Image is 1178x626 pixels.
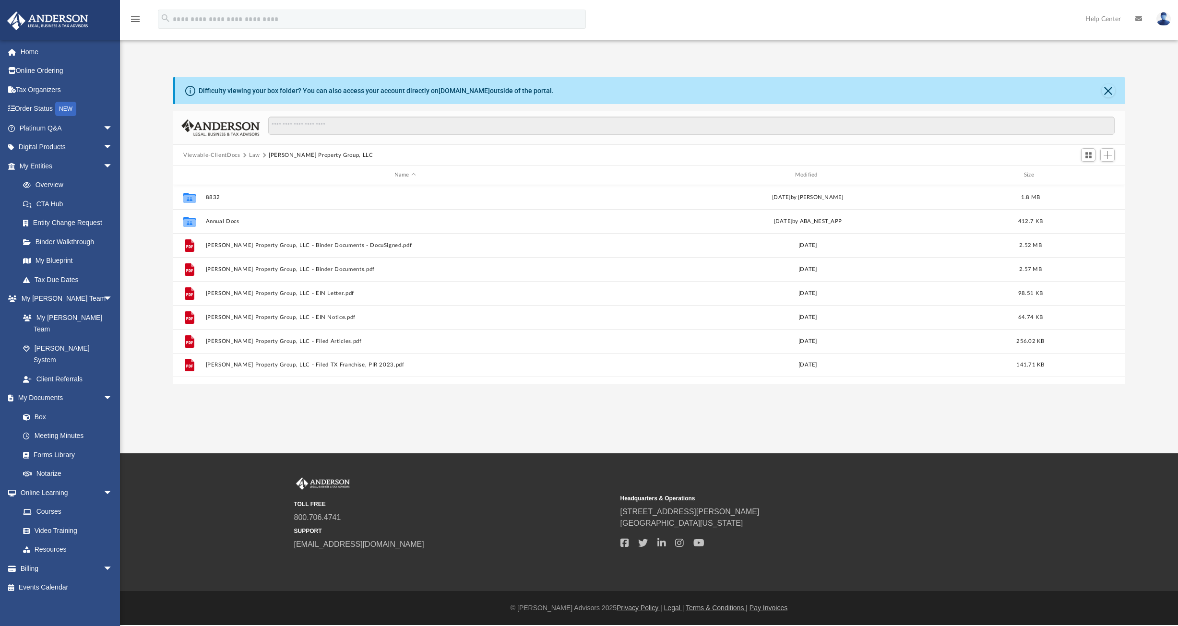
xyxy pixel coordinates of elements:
div: [DATE] [608,289,1007,297]
a: Video Training [13,521,118,540]
button: [PERSON_NAME] Property Group, LLC - Filed Articles.pdf [206,338,605,344]
small: TOLL FREE [294,500,614,508]
span: 2.57 MB [1019,266,1042,272]
a: [PERSON_NAME] System [13,339,122,369]
a: Box [13,407,118,426]
div: [DATE] [608,361,1007,369]
span: arrow_drop_down [103,289,122,309]
a: Platinum Q&Aarrow_drop_down [7,118,127,138]
a: Binder Walkthrough [13,232,127,251]
a: CTA Hub [13,194,127,213]
button: Annual Docs [206,218,605,224]
span: arrow_drop_down [103,118,122,138]
a: Order StatusNEW [7,99,127,119]
button: [PERSON_NAME] Property Group, LLC - EIN Letter.pdf [206,290,605,296]
div: [DATE] [608,313,1007,321]
input: Search files and folders [268,117,1115,135]
div: id [177,171,201,179]
div: Difficulty viewing your box folder? You can also access your account directly on outside of the p... [199,86,554,96]
a: Client Referrals [13,369,122,389]
a: Courses [13,502,122,521]
button: [PERSON_NAME] Property Group, LLC - Filed TX Franchise, PIR 2023.pdf [206,362,605,368]
a: Privacy Policy | [617,604,662,612]
button: [PERSON_NAME] Property Group, LLC - Binder Documents.pdf [206,266,605,272]
span: 1.8 MB [1021,194,1040,200]
a: My Entitiesarrow_drop_down [7,156,127,176]
button: Viewable-ClientDocs [183,151,240,160]
a: Legal | [664,604,684,612]
a: Events Calendar [7,578,127,597]
a: Overview [13,176,127,195]
span: 412.7 KB [1018,218,1043,224]
div: NEW [55,102,76,116]
div: Modified [608,171,1007,179]
div: [DATE] by [PERSON_NAME] [608,193,1007,201]
img: Anderson Advisors Platinum Portal [4,12,91,30]
a: Pay Invoices [750,604,787,612]
a: [DOMAIN_NAME] [439,87,490,94]
a: menu [130,18,141,25]
a: My Blueprint [13,251,122,271]
span: arrow_drop_down [103,559,122,579]
a: Notarize [13,464,122,484]
img: Anderson Advisors Platinum Portal [294,477,352,490]
a: My [PERSON_NAME] Team [13,308,118,339]
a: [EMAIL_ADDRESS][DOMAIN_NAME] [294,540,424,548]
div: [DATE] [608,265,1007,273]
button: Close [1102,84,1115,97]
span: 64.74 KB [1018,314,1043,319]
span: 98.51 KB [1018,290,1043,295]
small: SUPPORT [294,527,614,535]
button: 8832 [206,194,605,201]
a: Tax Due Dates [13,270,127,289]
a: [GEOGRAPHIC_DATA][US_STATE] [620,519,743,527]
span: 141.71 KB [1017,362,1045,367]
a: Online Learningarrow_drop_down [7,483,122,502]
a: My Documentsarrow_drop_down [7,389,122,408]
a: Online Ordering [7,61,127,81]
div: [DATE] by ABA_NEST_APP [608,217,1007,225]
a: Forms Library [13,445,118,464]
button: [PERSON_NAME] Property Group, LLC - Binder Documents - DocuSigned.pdf [206,242,605,248]
span: arrow_drop_down [103,483,122,503]
div: © [PERSON_NAME] Advisors 2025 [120,603,1178,613]
div: [DATE] [608,241,1007,249]
span: arrow_drop_down [103,389,122,408]
a: Resources [13,540,122,559]
a: [STREET_ADDRESS][PERSON_NAME] [620,508,760,516]
a: Terms & Conditions | [686,604,748,612]
button: Add [1100,148,1115,162]
button: [PERSON_NAME] Property Group, LLC - EIN Notice.pdf [206,314,605,320]
div: Size [1011,171,1050,179]
small: Headquarters & Operations [620,494,940,503]
a: Meeting Minutes [13,426,122,446]
div: Name [205,171,604,179]
i: search [160,13,171,24]
a: Entity Change Request [13,213,127,233]
button: [PERSON_NAME] Property Group, LLC [269,151,373,160]
a: 800.706.4741 [294,513,341,521]
a: Tax Organizers [7,80,127,99]
span: arrow_drop_down [103,138,122,157]
div: id [1054,171,1121,179]
i: menu [130,13,141,25]
div: [DATE] [608,337,1007,345]
a: My [PERSON_NAME] Teamarrow_drop_down [7,289,122,308]
span: arrow_drop_down [103,156,122,176]
button: Switch to Grid View [1081,148,1095,162]
span: 2.52 MB [1019,242,1042,248]
a: Digital Productsarrow_drop_down [7,138,127,157]
div: grid [173,185,1125,384]
a: Home [7,42,127,61]
span: 256.02 KB [1017,338,1045,343]
button: Law [249,151,260,160]
img: User Pic [1156,12,1171,26]
a: Billingarrow_drop_down [7,559,127,578]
